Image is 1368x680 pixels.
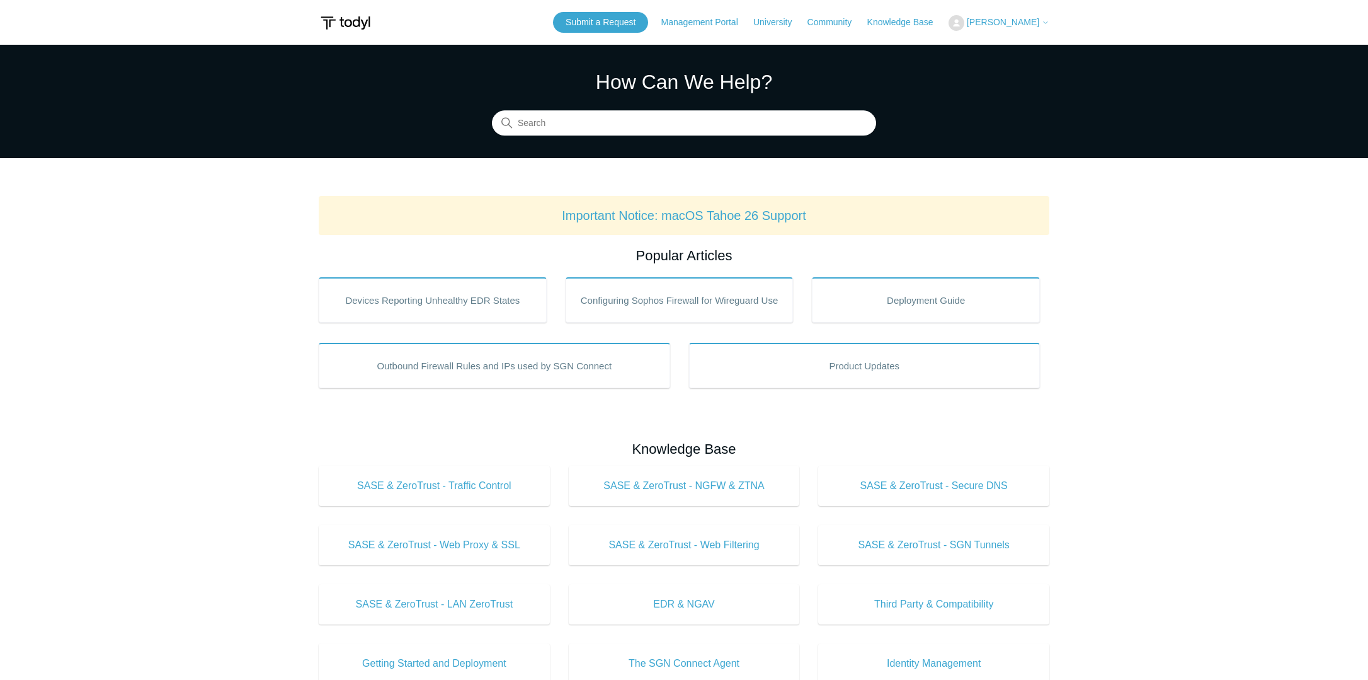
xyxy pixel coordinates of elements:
input: Search [492,111,876,136]
a: Devices Reporting Unhealthy EDR States [319,277,547,323]
a: SASE & ZeroTrust - Secure DNS [818,466,1049,506]
span: SASE & ZeroTrust - Traffic Control [338,478,531,493]
a: EDR & NGAV [569,584,800,625]
span: SASE & ZeroTrust - LAN ZeroTrust [338,597,531,612]
button: [PERSON_NAME] [949,15,1049,31]
a: University [753,16,804,29]
a: SASE & ZeroTrust - Web Proxy & SSL [319,525,550,565]
a: SASE & ZeroTrust - Traffic Control [319,466,550,506]
a: SASE & ZeroTrust - Web Filtering [569,525,800,565]
span: Third Party & Compatibility [837,597,1030,612]
a: Configuring Sophos Firewall for Wireguard Use [566,277,794,323]
a: SASE & ZeroTrust - NGFW & ZTNA [569,466,800,506]
a: Submit a Request [553,12,648,33]
a: Third Party & Compatibility [818,584,1049,625]
span: SASE & ZeroTrust - Web Proxy & SSL [338,538,531,553]
span: SASE & ZeroTrust - Secure DNS [837,478,1030,493]
img: Todyl Support Center Help Center home page [319,11,372,35]
span: SASE & ZeroTrust - NGFW & ZTNA [588,478,781,493]
h1: How Can We Help? [492,67,876,97]
a: Outbound Firewall Rules and IPs used by SGN Connect [319,343,670,388]
a: Knowledge Base [867,16,946,29]
a: SASE & ZeroTrust - LAN ZeroTrust [319,584,550,625]
span: SASE & ZeroTrust - SGN Tunnels [837,538,1030,553]
span: EDR & NGAV [588,597,781,612]
span: [PERSON_NAME] [967,17,1039,27]
span: Getting Started and Deployment [338,656,531,671]
h2: Popular Articles [319,245,1049,266]
span: Identity Management [837,656,1030,671]
a: Important Notice: macOS Tahoe 26 Support [562,209,806,222]
a: Product Updates [689,343,1040,388]
h2: Knowledge Base [319,439,1049,459]
a: Community [807,16,865,29]
a: SASE & ZeroTrust - SGN Tunnels [818,525,1049,565]
span: SASE & ZeroTrust - Web Filtering [588,538,781,553]
a: Management Portal [661,16,751,29]
a: Deployment Guide [812,277,1040,323]
span: The SGN Connect Agent [588,656,781,671]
